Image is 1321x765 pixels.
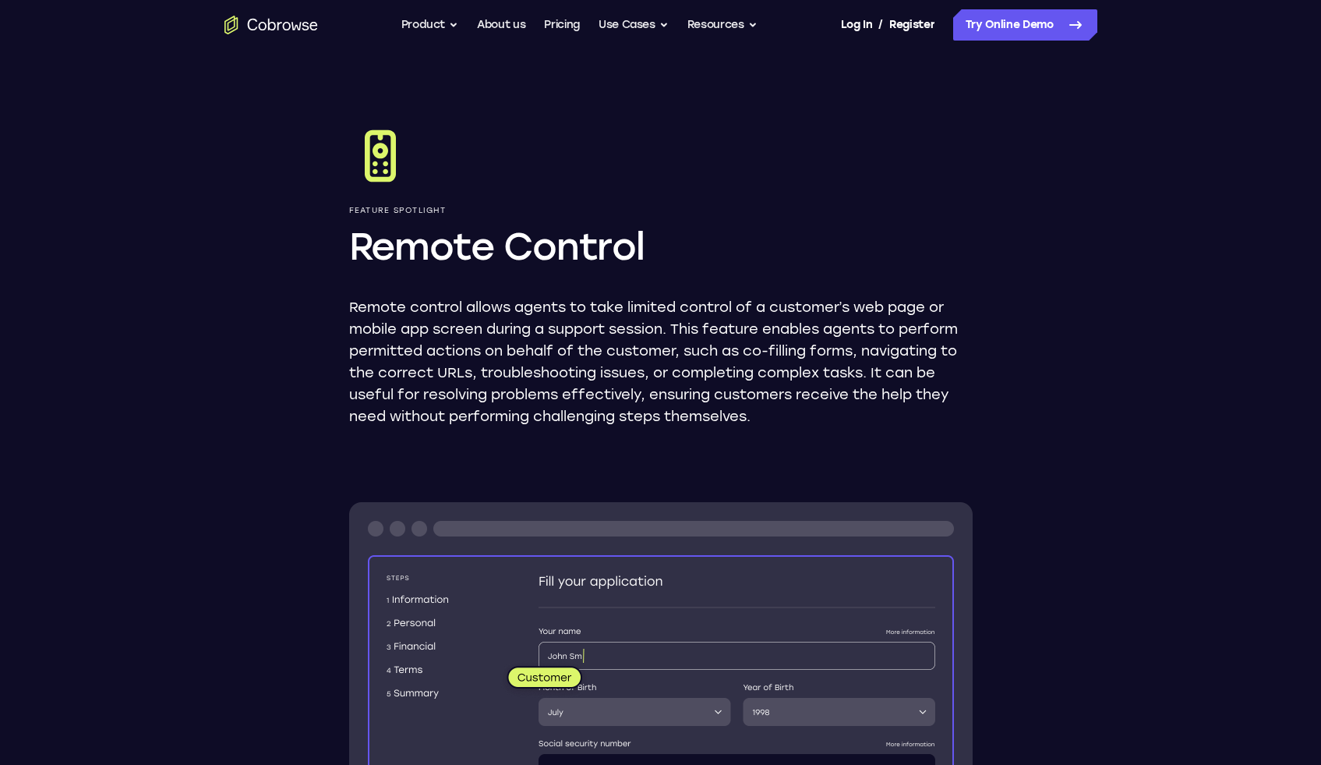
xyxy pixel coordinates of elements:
[878,16,883,34] span: /
[841,9,872,41] a: Log In
[889,9,934,41] a: Register
[599,9,669,41] button: Use Cases
[349,206,973,215] p: Feature Spotlight
[224,16,318,34] a: Go to the home page
[401,9,459,41] button: Product
[477,9,525,41] a: About us
[349,221,973,271] h1: Remote Control
[953,9,1097,41] a: Try Online Demo
[687,9,758,41] button: Resources
[349,296,973,427] p: Remote control allows agents to take limited control of a customer’s web page or mobile app scree...
[349,125,411,187] img: Remote Control
[544,9,580,41] a: Pricing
